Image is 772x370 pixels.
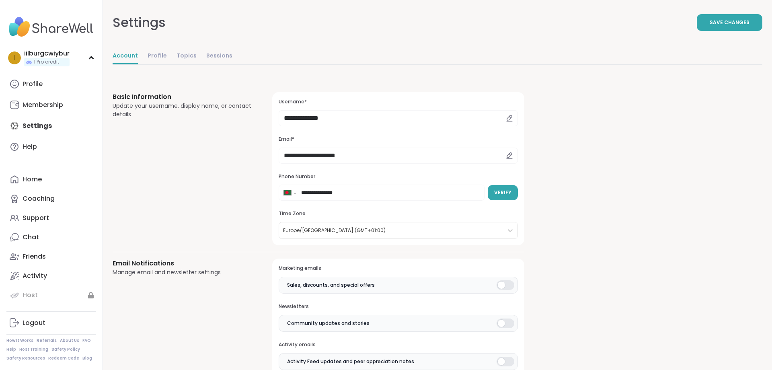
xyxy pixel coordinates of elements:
div: Logout [23,319,45,327]
div: Profile [23,80,43,88]
div: Settings [113,13,166,32]
a: Chat [6,228,96,247]
div: Help [23,142,37,151]
span: Community updates and stories [287,320,370,327]
span: i [14,53,15,63]
button: Verify [488,185,518,200]
h3: Time Zone [279,210,518,217]
a: Help [6,137,96,156]
a: Redeem Code [48,356,79,361]
div: Host [23,291,38,300]
span: 1 Pro credit [34,59,59,66]
div: Support [23,214,49,222]
span: Verify [494,189,511,196]
a: Help [6,347,16,352]
h3: Basic Information [113,92,253,102]
div: iilburgcwiybur [24,49,70,58]
a: Home [6,170,96,189]
h3: Email* [279,136,518,143]
h3: Newsletters [279,303,518,310]
div: Activity [23,271,47,280]
div: Membership [23,101,63,109]
a: Friends [6,247,96,266]
a: Profile [148,48,167,64]
a: Safety Resources [6,356,45,361]
a: FAQ [82,338,91,343]
a: Activity [6,266,96,286]
div: Friends [23,252,46,261]
div: Coaching [23,194,55,203]
div: Update your username, display name, or contact details [113,102,253,119]
div: Home [23,175,42,184]
a: Host [6,286,96,305]
a: Profile [6,74,96,94]
a: Membership [6,95,96,115]
button: Save Changes [697,14,762,31]
a: About Us [60,338,79,343]
a: Sessions [206,48,232,64]
span: Sales, discounts, and special offers [287,282,375,289]
span: Activity Feed updates and peer appreciation notes [287,358,414,365]
h3: Marketing emails [279,265,518,272]
h3: Username* [279,99,518,105]
a: Account [113,48,138,64]
a: Referrals [37,338,57,343]
a: Logout [6,313,96,333]
a: Host Training [19,347,48,352]
div: Manage email and newsletter settings [113,268,253,277]
div: Chat [23,233,39,242]
a: Safety Policy [51,347,80,352]
a: Coaching [6,189,96,208]
a: How It Works [6,338,33,343]
h3: Phone Number [279,173,518,180]
img: ShareWell Nav Logo [6,13,96,41]
h3: Email Notifications [113,259,253,268]
span: Save Changes [710,19,749,26]
a: Support [6,208,96,228]
a: Blog [82,356,92,361]
img: Bangladesh [284,190,291,195]
a: Topics [177,48,197,64]
h3: Activity emails [279,341,518,348]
